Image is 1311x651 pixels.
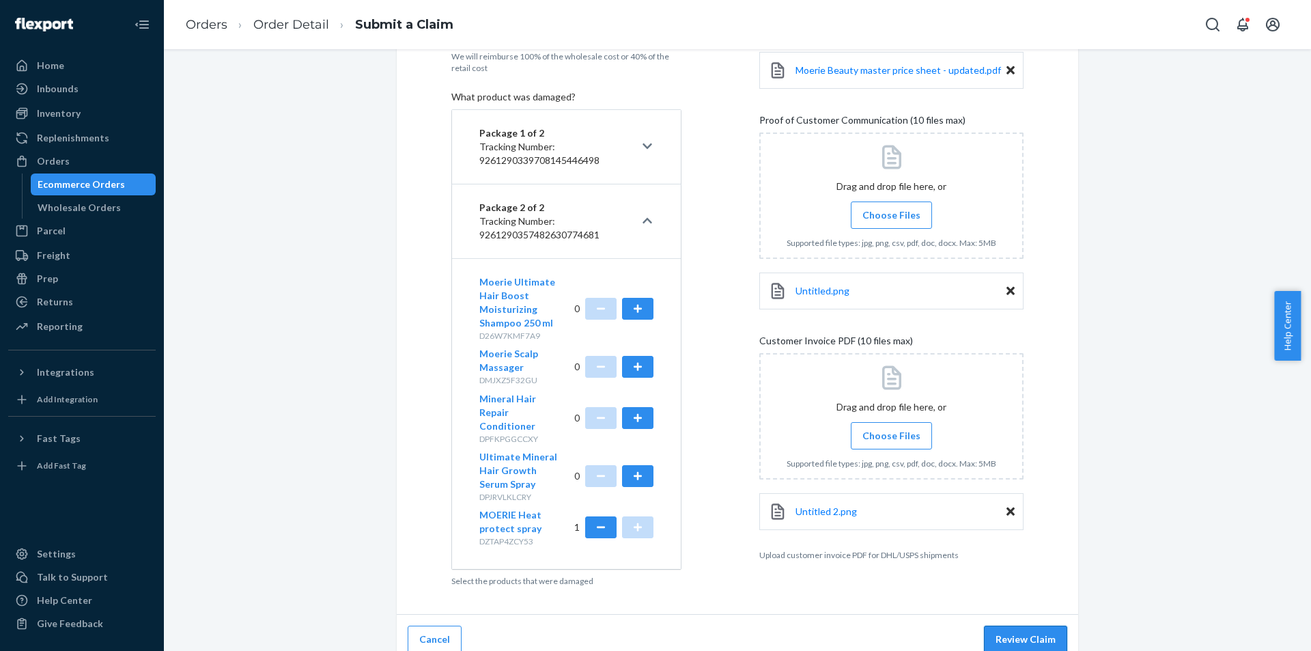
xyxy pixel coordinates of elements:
[37,295,73,309] div: Returns
[37,249,70,262] div: Freight
[37,272,58,286] div: Prep
[8,590,156,611] a: Help Center
[355,17,453,32] a: Submit a Claim
[479,140,634,167] p: Tracking Number: 9261290339708145446498
[8,245,156,266] a: Freight
[862,208,920,222] span: Choose Files
[31,197,156,219] a: Wholesale Orders
[479,393,536,432] span: Mineral Hair Repair Conditioner
[175,5,464,45] ol: breadcrumbs
[8,220,156,242] a: Parcel
[37,131,109,145] div: Replenishments
[1199,11,1226,38] button: Open Search Box
[37,617,103,631] div: Give Feedback
[759,113,965,133] span: Proof of Customer Communication (10 files max)
[479,276,555,329] span: Moerie Ultimate Hair Boost Moisturizing Shampoo 250 ml
[8,455,156,477] a: Add Fast Tag
[452,110,681,184] button: Package 1 of 2Tracking Number: 9261290339708145446498
[574,347,654,386] div: 0
[795,284,849,298] a: Untitled.png
[795,505,857,518] a: Untitled 2.png
[8,316,156,337] a: Reporting
[15,18,73,31] img: Flexport logo
[479,330,567,342] p: D26W7KMF7A9
[8,543,156,565] a: Settings
[37,460,86,471] div: Add Fast Tag
[574,275,654,342] div: 0
[479,451,557,490] span: Ultimate Mineral Hair Growth Serum Spray
[37,320,83,333] div: Reporting
[37,59,64,72] div: Home
[451,575,681,587] p: Select the products that were damaged
[186,17,227,32] a: Orders
[37,570,108,584] div: Talk to Support
[8,566,156,588] a: Talk to Support
[128,11,156,38] button: Close Navigation
[31,174,156,195] a: Ecommerce Orders
[574,450,654,503] div: 0
[8,361,156,383] button: Integrations
[38,201,121,214] div: Wholesale Orders
[479,509,541,534] span: MOERIE Heat protect spray
[759,549,1024,561] p: Upload customer invoice PDF for DHL/USPS shipments
[8,291,156,313] a: Returns
[37,107,81,120] div: Inventory
[253,17,329,32] a: Order Detail
[479,433,567,445] p: DPFKPGGCCXY
[8,78,156,100] a: Inbounds
[37,594,92,607] div: Help Center
[451,51,681,74] p: We will reimburse 100% of the wholesale cost or 40% of the retail cost
[479,348,538,373] span: Moerie Scalp Massager
[8,55,156,77] a: Home
[8,389,156,411] a: Add Integration
[795,505,857,517] span: Untitled 2.png
[479,201,634,214] p: Package 2 of 2
[479,214,634,242] p: Tracking Number: 9261290357482630774681
[37,547,76,561] div: Settings
[479,374,567,386] p: DMJXZ5F32GU
[795,64,1001,76] span: Moerie Beauty master price sheet - updated.pdf
[8,102,156,124] a: Inventory
[1274,291,1301,361] button: Help Center
[479,536,567,547] p: DZTAP4ZCY53
[574,392,654,445] div: 0
[574,508,654,547] div: 1
[8,613,156,635] button: Give Feedback
[479,491,567,503] p: DPJRVLKLCRY
[1259,11,1286,38] button: Open account menu
[8,268,156,290] a: Prep
[8,150,156,172] a: Orders
[37,82,79,96] div: Inbounds
[37,365,94,379] div: Integrations
[452,184,681,258] button: Package 2 of 2Tracking Number: 9261290357482630774681
[37,432,81,445] div: Fast Tags
[795,64,1001,77] a: Moerie Beauty master price sheet - updated.pdf
[862,429,920,443] span: Choose Files
[8,127,156,149] a: Replenishments
[1229,11,1256,38] button: Open notifications
[759,334,913,353] span: Customer Invoice PDF (10 files max)
[8,428,156,449] button: Fast Tags
[38,178,125,191] div: Ecommerce Orders
[37,154,70,168] div: Orders
[37,224,66,238] div: Parcel
[479,126,634,140] p: Package 1 of 2
[795,285,849,296] span: Untitled.png
[451,90,681,109] p: What product was damaged?
[37,393,98,405] div: Add Integration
